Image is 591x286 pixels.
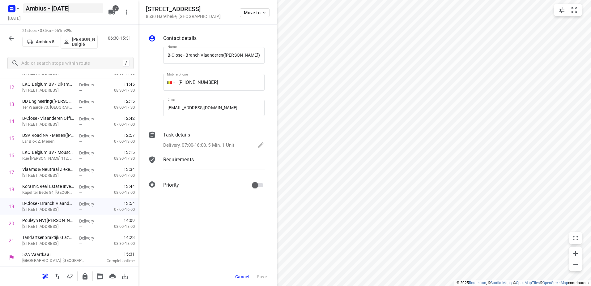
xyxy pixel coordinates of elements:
p: Delivery [79,167,102,173]
p: Delivery [79,184,102,190]
span: 15:31 [94,251,135,257]
p: Rue Jules Vantieghem 112, Mouscron [22,155,74,162]
p: Blokkestraat 10, Harelbeke [22,206,74,213]
button: Cancel [233,271,252,282]
p: B-Close - Vlaanderen Office(Aline Honoré) [22,115,74,121]
span: 13:54 [124,200,135,206]
span: • [65,28,66,33]
div: Requirements [148,156,265,175]
span: — [79,88,82,93]
button: Lock route [79,270,91,283]
p: 07:00-17:00 [104,121,135,128]
a: OpenMapTiles [516,281,540,285]
p: B-Close - Branch Vlaanderen(Ticha Van Hauwaert) [22,200,74,206]
div: Contact details [148,35,265,43]
p: Nijverheidslaan 9, Vichte [22,223,74,230]
p: 08:30-17:30 [104,87,135,93]
span: Print route [106,273,119,279]
p: Delivery [79,82,102,88]
a: Routetitan [469,281,486,285]
p: LKQ Belgium BV - Mouscron(Davey Papegaey) [22,149,74,155]
span: 14:23 [124,234,135,240]
p: Priority [163,181,179,189]
p: Contact details [163,35,197,42]
p: DD Engineering(Hannelore Beel (DD Engineering)) [22,98,74,104]
input: Add or search stops within route [21,58,123,68]
span: Sort by time window [64,273,76,279]
h5: Ambius - [DATE] [23,3,103,13]
svg: Edit [257,141,265,149]
p: Requirements [163,156,194,163]
span: — [79,105,82,110]
span: — [79,122,82,127]
button: Map settings [555,4,568,16]
p: [STREET_ADDRESS] [22,87,74,93]
a: OpenStreetMap [542,281,568,285]
span: 13:15 [124,149,135,155]
p: Kapel ter Bede 84, Kortrijk [22,189,74,196]
button: Ambius 5 [22,37,59,47]
span: — [79,224,82,229]
p: 06:30-15:31 [108,35,134,41]
span: — [79,241,82,246]
p: Ambius 5 [36,39,54,44]
span: 13:34 [124,166,135,172]
p: [STREET_ADDRESS] [22,172,74,179]
div: 15 [9,136,14,141]
div: 19 [9,204,14,210]
button: More [121,6,133,18]
p: 08:00-18:00 [104,223,135,230]
span: 11:45 [124,81,135,87]
span: Cancel [235,274,249,279]
p: 07:00-16:00 [104,206,135,213]
p: Delivery [79,150,102,156]
h5: [STREET_ADDRESS] [146,6,221,13]
p: Vlaams & Neutraal Ziekenfonds(Veronique van moer) [22,166,74,172]
div: Belgium: + 32 [163,74,175,91]
span: Reoptimize route [39,273,51,279]
div: Task detailsDelivery, 07:00-16:00, 5 Min, 1 Unit [148,131,265,150]
li: © 2025 , © , © © contributors [457,281,589,285]
span: Download route [119,273,131,279]
p: 08:00-18:00 [104,189,135,196]
div: 13 [9,102,14,107]
p: Koramic Real Estate Investment NV(Mallory Sablain) [22,183,74,189]
p: Delivery [79,218,102,224]
p: 8530 Harelbeke , [GEOGRAPHIC_DATA] [146,14,221,19]
p: Delivery [79,99,102,105]
button: Fit zoom [568,4,580,16]
span: Print shipping labels [94,273,106,279]
button: [PERSON_NAME] België [61,35,98,49]
p: 07:00-13:00 [104,138,135,145]
span: — [79,190,82,195]
p: Delivery [79,133,102,139]
span: — [79,207,82,212]
p: 08:30-18:00 [104,240,135,247]
div: / [123,60,130,67]
p: [STREET_ADDRESS] [22,121,74,128]
p: DSV Road NV - Menen(Wilfried Biesmans) [22,132,74,138]
p: [GEOGRAPHIC_DATA], [GEOGRAPHIC_DATA] [22,258,87,264]
p: 08:30-17:30 [104,155,135,162]
button: Move to [240,8,270,17]
span: — [79,173,82,178]
div: 20 [9,221,14,227]
p: Task details [163,131,190,139]
span: 12:15 [124,98,135,104]
p: Ten Hedestraat 42, Waregem [22,240,74,247]
div: 17 [9,170,14,175]
span: — [79,156,82,161]
p: 52A Vaartkaai [22,251,87,258]
p: 09:00-17:30 [104,104,135,110]
label: Mobile phone [167,73,188,76]
span: Move to [244,10,267,15]
div: 14 [9,119,14,124]
p: Delivery [79,201,102,207]
span: 12:57 [124,132,135,138]
span: 12:42 [124,115,135,121]
span: 13:44 [124,183,135,189]
p: 09:00-17:00 [104,172,135,179]
p: Completion time [94,258,135,264]
input: 1 (702) 123-4567 [163,74,265,91]
button: 7 [106,6,118,18]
